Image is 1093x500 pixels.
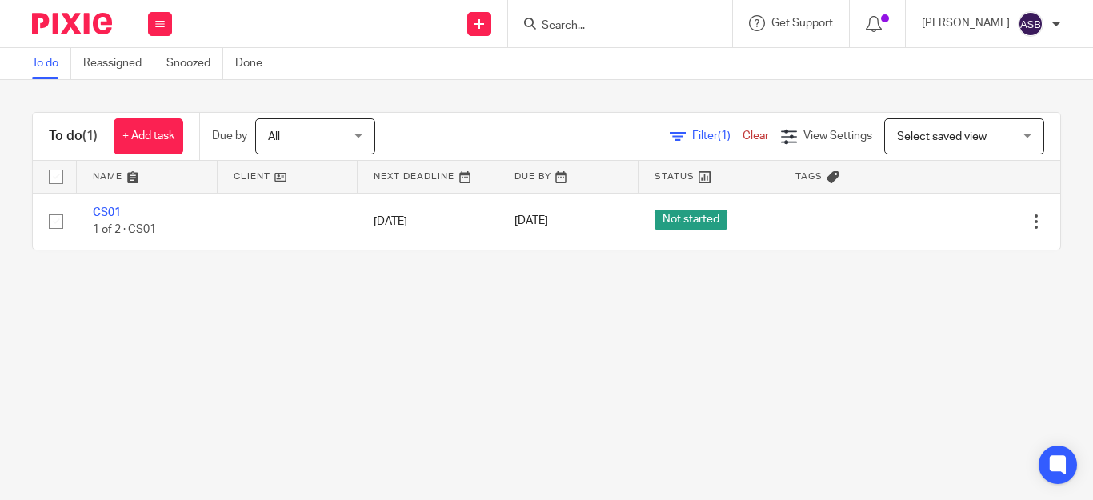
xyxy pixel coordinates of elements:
[771,18,833,29] span: Get Support
[235,48,274,79] a: Done
[358,193,498,250] td: [DATE]
[93,207,121,218] a: CS01
[49,128,98,145] h1: To do
[803,130,872,142] span: View Settings
[514,216,548,227] span: [DATE]
[743,130,769,142] a: Clear
[655,210,727,230] span: Not started
[795,214,904,230] div: ---
[93,224,156,235] span: 1 of 2 · CS01
[1018,11,1043,37] img: svg%3E
[718,130,731,142] span: (1)
[32,13,112,34] img: Pixie
[795,172,823,181] span: Tags
[268,131,280,142] span: All
[212,128,247,144] p: Due by
[897,131,987,142] span: Select saved view
[922,15,1010,31] p: [PERSON_NAME]
[114,118,183,154] a: + Add task
[692,130,743,142] span: Filter
[82,130,98,142] span: (1)
[166,48,223,79] a: Snoozed
[540,19,684,34] input: Search
[32,48,71,79] a: To do
[83,48,154,79] a: Reassigned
